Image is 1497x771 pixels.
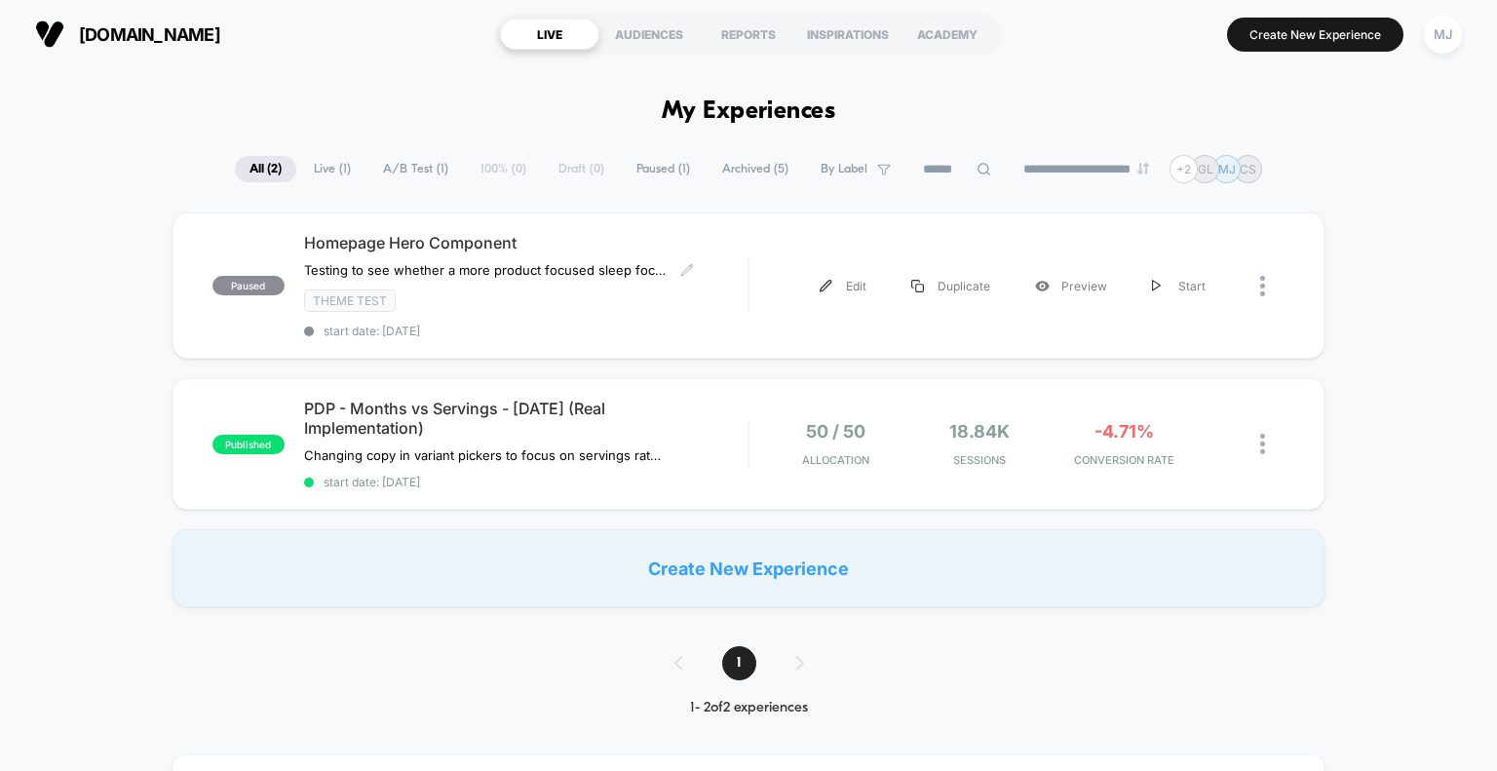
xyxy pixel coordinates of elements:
[299,156,365,182] span: Live ( 1 )
[1218,162,1236,176] p: MJ
[79,24,220,45] span: [DOMAIN_NAME]
[304,447,666,463] span: Changing copy in variant pickers to focus on servings rather than months, to get people thinking ...
[898,19,997,50] div: ACADEMY
[304,262,666,278] span: Testing to see whether a more product focused sleep focused homepage (control) increases conversi...
[212,435,285,454] span: published
[655,700,843,716] div: 1 - 2 of 2 experiences
[722,646,756,680] span: 1
[912,453,1047,467] span: Sessions
[304,399,748,438] span: PDP - Months vs Servings - [DATE] (Real Implementation)
[1130,264,1228,308] div: Start
[35,19,64,49] img: Visually logo
[212,276,285,295] span: paused
[1260,276,1265,296] img: close
[304,324,748,338] span: start date: [DATE]
[304,233,748,252] span: Homepage Hero Component
[622,156,705,182] span: Paused ( 1 )
[820,280,832,292] img: menu
[1152,280,1162,292] img: menu
[708,156,803,182] span: Archived ( 5 )
[806,421,865,442] span: 50 / 50
[500,19,599,50] div: LIVE
[235,156,296,182] span: All ( 2 )
[1056,453,1191,467] span: CONVERSION RATE
[949,421,1010,442] span: 18.84k
[1424,16,1462,54] div: MJ
[1137,163,1149,174] img: end
[599,19,699,50] div: AUDIENCES
[304,475,748,489] span: start date: [DATE]
[889,264,1013,308] div: Duplicate
[1227,18,1403,52] button: Create New Experience
[1094,421,1154,442] span: -4.71%
[368,156,463,182] span: A/B Test ( 1 )
[1170,155,1198,183] div: + 2
[1198,162,1213,176] p: GL
[911,280,924,292] img: menu
[304,289,396,312] span: Theme Test
[802,453,869,467] span: Allocation
[1418,15,1468,55] button: MJ
[1013,264,1130,308] div: Preview
[798,19,898,50] div: INSPIRATIONS
[699,19,798,50] div: REPORTS
[821,162,867,176] span: By Label
[29,19,226,50] button: [DOMAIN_NAME]
[662,97,836,126] h1: My Experiences
[173,529,1325,607] div: Create New Experience
[1260,434,1265,454] img: close
[1240,162,1256,176] p: CS
[797,264,889,308] div: Edit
